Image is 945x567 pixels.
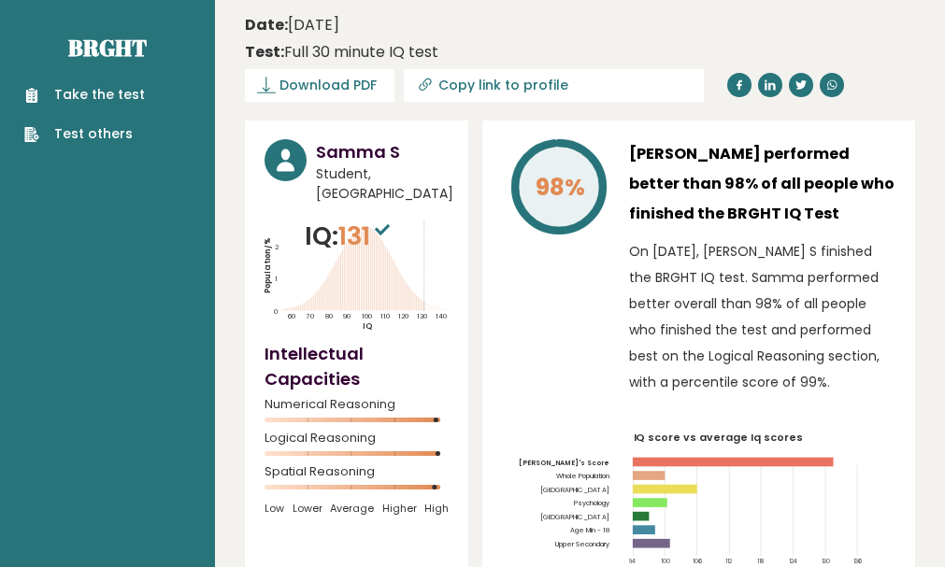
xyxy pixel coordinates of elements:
tspan: [GEOGRAPHIC_DATA] [540,485,610,495]
tspan: 136 [854,558,863,565]
span: 131 [338,219,394,253]
tspan: 110 [380,312,390,320]
span: High [424,502,449,515]
p: IQ: [305,218,394,255]
tspan: 94 [629,558,636,565]
tspan: 130 [823,558,831,565]
tspan: 90 [343,312,351,320]
tspan: Upper Secondary [556,539,610,549]
tspan: 106 [694,558,703,565]
tspan: 140 [436,312,447,320]
tspan: IQ [363,321,373,332]
a: Brght [68,33,147,63]
tspan: 60 [288,312,295,320]
tspan: IQ score vs average Iq scores [634,431,804,445]
tspan: 100 [662,558,671,565]
tspan: 0 [274,307,278,316]
tspan: 1 [275,275,278,283]
h3: [PERSON_NAME] performed better than 98% of all people who finished the BRGHT IQ Test [629,139,895,229]
span: Download PDF [279,76,377,95]
b: Date: [245,14,288,35]
tspan: [PERSON_NAME]'s Score [519,458,610,468]
a: Take the test [24,85,145,105]
p: On [DATE], [PERSON_NAME] S finished the BRGHT IQ test. Samma performed better overall than 98% of... [629,238,895,395]
tspan: Population/% [263,238,273,293]
h4: Intellectual Capacities [265,341,449,391]
tspan: 2 [275,243,279,251]
tspan: Psychology [575,498,610,508]
span: Higher [382,502,417,515]
tspan: Whole Population [557,471,610,481]
span: Spatial Reasoning [265,468,449,475]
h3: Samma S [316,139,453,164]
b: Test: [245,41,284,63]
span: Lower [293,502,322,515]
span: Numerical Reasoning [265,401,449,408]
tspan: 80 [325,312,333,320]
tspan: 100 [362,312,372,320]
tspan: 130 [417,312,427,320]
tspan: 98% [536,171,585,204]
span: Low [265,502,284,515]
tspan: 118 [758,558,765,565]
span: Average [330,502,374,515]
tspan: 70 [306,312,314,320]
time: [DATE] [245,14,339,36]
span: Student, [GEOGRAPHIC_DATA] [316,164,453,204]
tspan: 120 [398,312,408,320]
tspan: [GEOGRAPHIC_DATA] [540,512,610,522]
tspan: Age Min - 18 [571,526,610,536]
div: Full 30 minute IQ test [245,41,438,64]
a: Test others [24,124,145,144]
a: Download PDF [245,69,394,102]
span: Logical Reasoning [265,434,449,442]
tspan: 112 [725,558,732,565]
tspan: 124 [790,558,798,565]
